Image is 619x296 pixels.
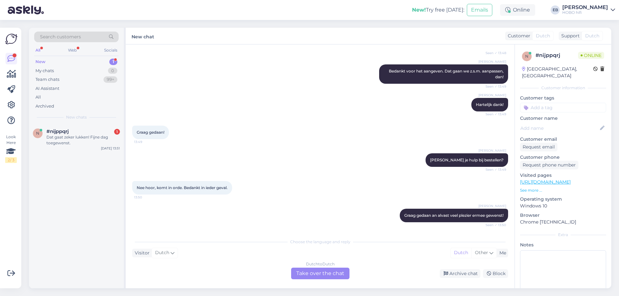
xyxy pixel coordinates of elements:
[520,242,606,248] p: Notes
[559,33,580,39] div: Support
[522,66,593,79] div: [GEOGRAPHIC_DATA], [GEOGRAPHIC_DATA]
[67,46,78,54] div: Web
[476,102,504,107] span: Hartelijk dank!
[291,268,349,279] div: Take over the chat
[562,5,608,10] div: [PERSON_NAME]
[536,33,550,39] span: Dutch
[35,59,45,65] div: New
[109,59,117,65] div: 1
[520,115,606,122] p: Customer name
[482,84,506,89] span: Seen ✓ 13:49
[482,223,506,227] span: Seen ✓ 13:50
[520,143,557,151] div: Request email
[101,146,120,151] div: [DATE] 13:51
[535,52,578,59] div: # nijppqrj
[440,269,480,278] div: Archive chat
[46,129,69,134] span: #nijppqrj
[520,172,606,179] p: Visited pages
[562,10,608,15] div: HOBO hifi
[483,269,508,278] div: Block
[520,154,606,161] p: Customer phone
[520,95,606,101] p: Customer tags
[520,161,578,169] div: Request phone number
[103,46,119,54] div: Socials
[520,136,606,143] p: Customer email
[34,46,42,54] div: All
[467,4,492,16] button: Emails
[520,219,606,225] p: Chrome [TECHNICAL_ID]
[585,33,599,39] span: Dutch
[389,69,505,79] span: Bedankt voor het aangeven. Dat gaan we z.s.m. aanpassen, dan!
[478,93,506,98] span: [PERSON_NAME]
[114,129,120,135] div: 1
[520,212,606,219] p: Browser
[520,103,606,112] input: Add a tag
[525,54,528,59] span: n
[155,249,169,256] span: Dutch
[35,85,59,92] div: AI Assistant
[40,33,81,40] span: Search customers
[404,213,504,218] span: Graag gedaan an alvast veel plezier ermee gewenst!
[451,248,471,258] div: Dutch
[551,5,560,14] div: EB
[35,76,59,83] div: Team chats
[482,112,506,117] span: Seen ✓ 13:49
[137,130,164,135] span: Graag gedaan!
[478,59,506,64] span: [PERSON_NAME]
[412,7,426,13] b: New!
[478,204,506,208] span: [PERSON_NAME]
[478,148,506,153] span: [PERSON_NAME]
[132,250,150,256] div: Visitor
[137,185,228,190] span: Nee hoor, komt in orde. Bedankt in ieder geval.
[35,103,54,110] div: Archived
[482,167,506,172] span: Seen ✓ 13:49
[103,76,117,83] div: 99+
[35,94,41,100] div: All
[562,5,615,15] a: [PERSON_NAME]HOBO hifi
[412,6,464,14] div: Try free [DATE]:
[520,232,606,238] div: Extra
[35,68,54,74] div: My chats
[520,196,606,203] p: Operating system
[5,33,17,45] img: Askly Logo
[132,239,508,245] div: Choose the language and reply
[5,134,17,163] div: Look Here
[134,139,158,144] span: 13:49
[46,134,120,146] div: Dat gaat zeker lukken! Fijne dag toegewenst.
[520,85,606,91] div: Customer information
[5,157,17,163] div: 2 / 3
[66,114,87,120] span: New chats
[36,131,39,136] span: n
[108,68,117,74] div: 0
[578,52,604,59] span: Online
[475,250,488,255] span: Other
[482,51,506,55] span: Seen ✓ 13:48
[505,33,530,39] div: Customer
[520,187,606,193] p: See more ...
[132,32,154,40] label: New chat
[306,261,335,267] div: Dutch to Dutch
[520,203,606,209] p: Windows 10
[497,250,506,256] div: Me
[520,125,599,132] input: Add name
[500,4,535,16] div: Online
[430,158,504,162] span: [PERSON_NAME] je hulp bij bestellen?
[134,195,158,200] span: 13:50
[520,179,571,185] a: [URL][DOMAIN_NAME]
